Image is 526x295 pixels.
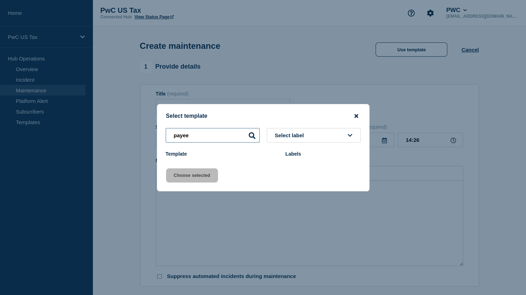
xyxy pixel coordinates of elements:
[352,113,360,120] button: close button
[267,128,361,143] button: Select label
[166,168,218,183] button: Choose selected
[166,128,260,143] input: Search templates & labels
[157,113,369,120] div: Select template
[285,151,361,157] div: Labels
[275,132,307,138] span: Select label
[166,151,278,157] div: Template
